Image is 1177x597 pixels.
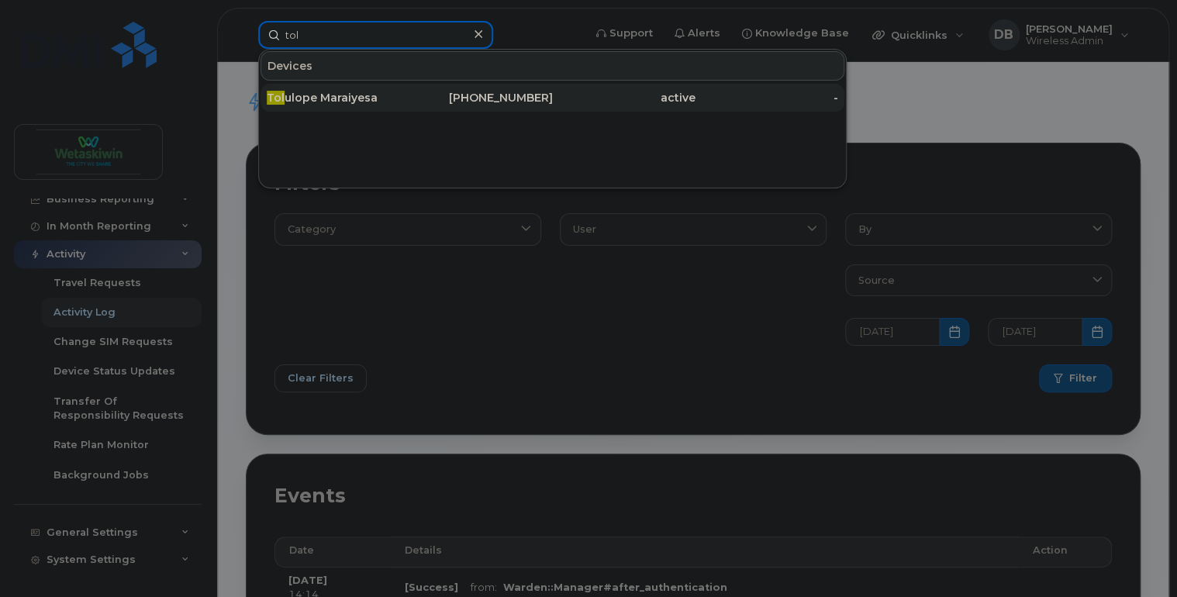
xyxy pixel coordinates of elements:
[695,90,838,105] div: -
[553,90,695,105] div: active
[267,91,285,105] span: Tol
[409,90,552,105] div: [PHONE_NUMBER]
[261,51,844,81] div: Devices
[267,90,409,105] div: ulope Maraiyesa
[261,84,844,112] a: Tolulope Maraiyesa[PHONE_NUMBER]active-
